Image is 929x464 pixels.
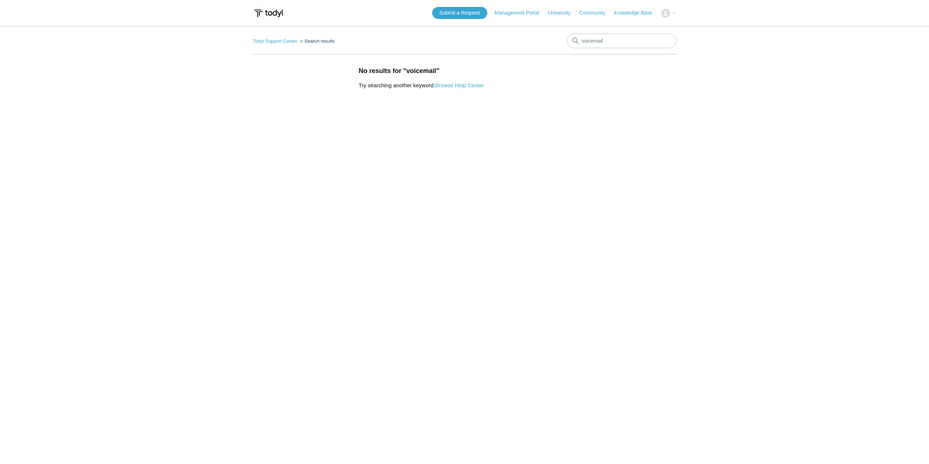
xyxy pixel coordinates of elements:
[548,9,577,17] a: University
[253,38,299,44] li: Todyl Support Center
[359,81,676,90] p: Try searching another keyword.
[253,38,297,44] a: Todyl Support Center
[495,9,546,17] a: Management Portal
[614,9,660,17] a: Knowledge Base
[567,34,676,48] input: Search
[299,38,335,44] li: Search results
[253,7,284,20] img: Todyl Support Center Help Center home page
[579,9,613,17] a: Community
[432,7,487,19] a: Submit a Request
[359,66,676,76] h1: No results for "voicemail"
[435,82,484,88] a: Browse Help Center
